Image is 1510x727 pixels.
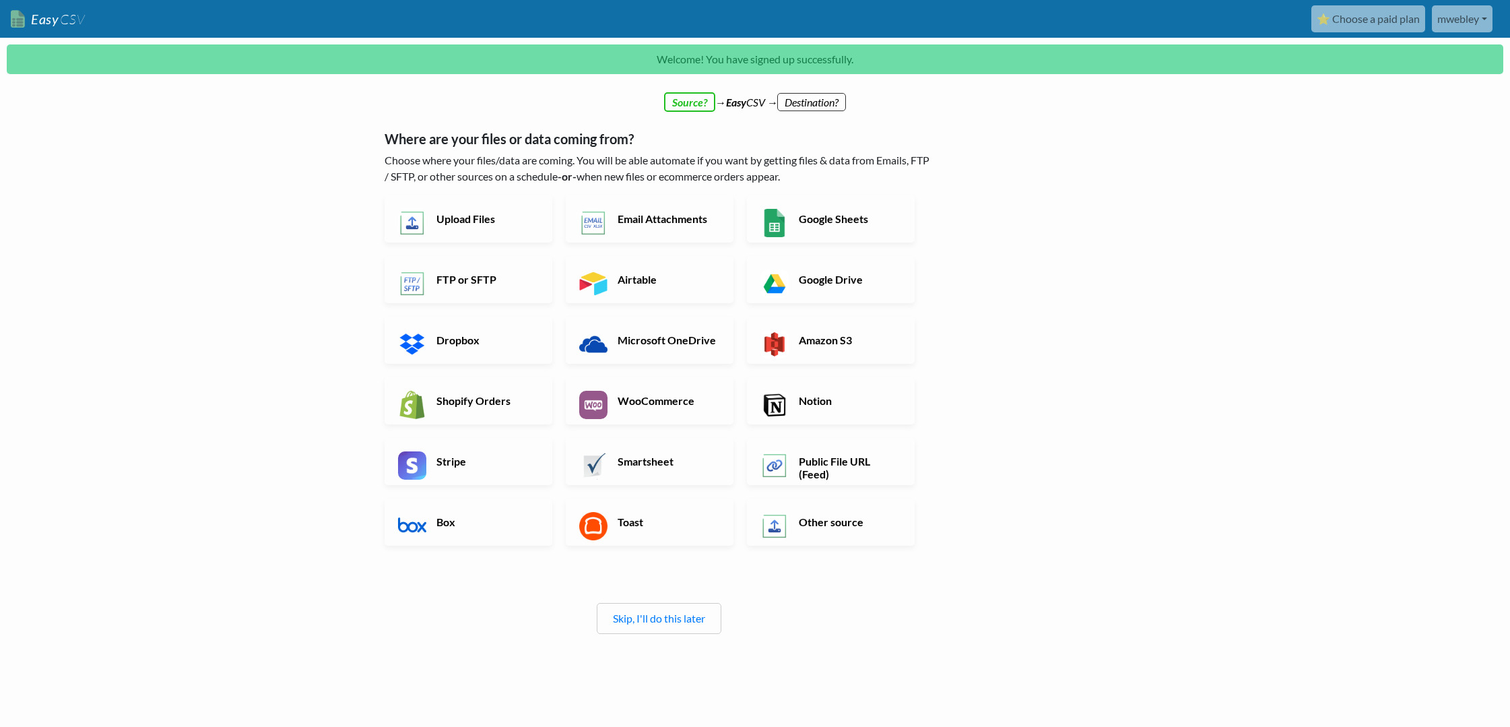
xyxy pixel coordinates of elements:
a: Google Drive [747,256,915,303]
h6: Smartsheet [614,455,720,468]
p: Welcome! You have signed up successfully. [7,44,1503,74]
a: ⭐ Choose a paid plan [1311,5,1425,32]
h6: Dropbox [433,334,539,346]
a: Google Sheets [747,195,915,243]
img: Google Drive App & API [760,270,789,298]
h6: Amazon S3 [795,334,901,346]
a: Email Attachments [566,195,733,243]
h6: FTP or SFTP [433,273,539,286]
img: Toast App & API [579,512,608,540]
a: FTP or SFTP [385,256,552,303]
a: Airtable [566,256,733,303]
h6: Upload Files [433,212,539,225]
a: Shopify Orders [385,377,552,424]
img: Stripe App & API [398,451,426,480]
img: Dropbox App & API [398,330,426,358]
h6: Shopify Orders [433,394,539,407]
img: WooCommerce App & API [579,391,608,419]
b: -or- [558,170,577,183]
p: Choose where your files/data are coming. You will be able automate if you want by getting files &... [385,152,933,185]
img: Email New CSV or XLSX File App & API [579,209,608,237]
h6: Microsoft OneDrive [614,334,720,346]
a: EasyCSV [11,5,85,33]
img: Microsoft OneDrive App & API [579,330,608,358]
img: Notion App & API [760,391,789,419]
h6: Other source [795,515,901,528]
h6: Stripe [433,455,539,468]
a: Smartsheet [566,438,733,485]
img: Upload Files App & API [398,209,426,237]
h6: Toast [614,515,720,528]
img: Public File URL App & API [760,451,789,480]
a: Notion [747,377,915,424]
h6: Google Sheets [795,212,901,225]
a: Amazon S3 [747,317,915,364]
a: Toast [566,499,733,546]
img: Shopify App & API [398,391,426,419]
h6: Email Attachments [614,212,720,225]
img: Smartsheet App & API [579,451,608,480]
a: Dropbox [385,317,552,364]
a: Stripe [385,438,552,485]
h5: Where are your files or data coming from? [385,131,933,147]
a: Upload Files [385,195,552,243]
a: Other source [747,499,915,546]
h6: Google Drive [795,273,901,286]
a: Microsoft OneDrive [566,317,733,364]
h6: Airtable [614,273,720,286]
img: Other Source App & API [760,512,789,540]
a: Public File URL (Feed) [747,438,915,485]
a: mwebley [1432,5,1492,32]
span: CSV [59,11,85,28]
img: Box App & API [398,512,426,540]
img: Airtable App & API [579,270,608,298]
h6: WooCommerce [614,394,720,407]
a: Box [385,499,552,546]
h6: Box [433,515,539,528]
img: Google Sheets App & API [760,209,789,237]
a: Skip, I'll do this later [613,612,705,625]
img: Amazon S3 App & API [760,330,789,358]
h6: Notion [795,394,901,407]
h6: Public File URL (Feed) [795,455,901,480]
a: WooCommerce [566,377,733,424]
div: → CSV → [371,81,1139,110]
img: FTP or SFTP App & API [398,270,426,298]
